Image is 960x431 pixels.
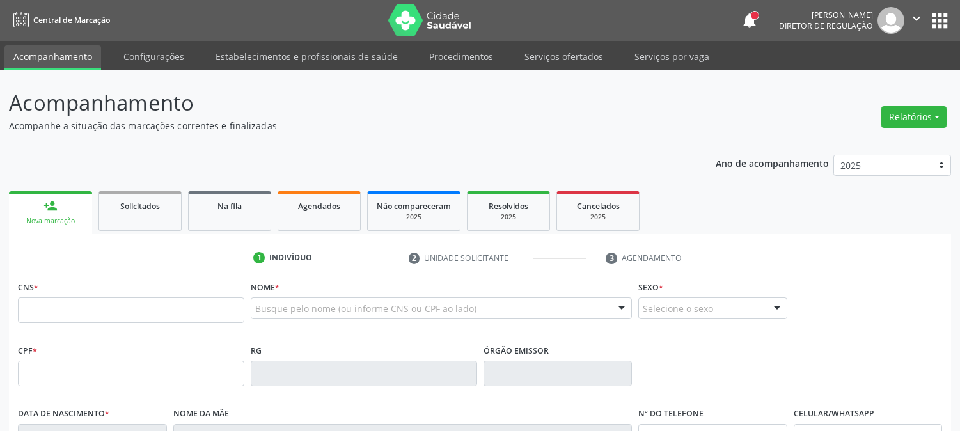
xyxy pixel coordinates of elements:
[18,341,37,361] label: CPF
[18,216,83,226] div: Nova marcação
[741,12,759,29] button: notifications
[476,212,540,222] div: 2025
[566,212,630,222] div: 2025
[638,404,704,424] label: Nº do Telefone
[626,45,718,68] a: Serviços por vaga
[489,201,528,212] span: Resolvidos
[114,45,193,68] a: Configurações
[377,212,451,222] div: 2025
[779,20,873,31] span: Diretor de regulação
[9,10,110,31] a: Central de Marcação
[909,12,924,26] i: 
[251,278,279,297] label: Nome
[929,10,951,32] button: apps
[515,45,612,68] a: Serviços ofertados
[269,252,312,263] div: Indivíduo
[298,201,340,212] span: Agendados
[779,10,873,20] div: [PERSON_NAME]
[18,404,109,424] label: Data de nascimento
[877,7,904,34] img: img
[253,252,265,263] div: 1
[638,278,663,297] label: Sexo
[794,404,874,424] label: Celular/WhatsApp
[120,201,160,212] span: Solicitados
[881,106,947,128] button: Relatórios
[18,278,38,297] label: CNS
[173,404,229,424] label: Nome da mãe
[9,87,668,119] p: Acompanhamento
[4,45,101,70] a: Acompanhamento
[43,199,58,213] div: person_add
[207,45,407,68] a: Estabelecimentos e profissionais de saúde
[255,302,476,315] span: Busque pelo nome (ou informe CNS ou CPF ao lado)
[9,119,668,132] p: Acompanhe a situação das marcações correntes e finalizadas
[484,341,549,361] label: Órgão emissor
[577,201,620,212] span: Cancelados
[251,341,262,361] label: RG
[217,201,242,212] span: Na fila
[904,7,929,34] button: 
[377,201,451,212] span: Não compareceram
[33,15,110,26] span: Central de Marcação
[420,45,502,68] a: Procedimentos
[643,302,713,315] span: Selecione o sexo
[716,155,829,171] p: Ano de acompanhamento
